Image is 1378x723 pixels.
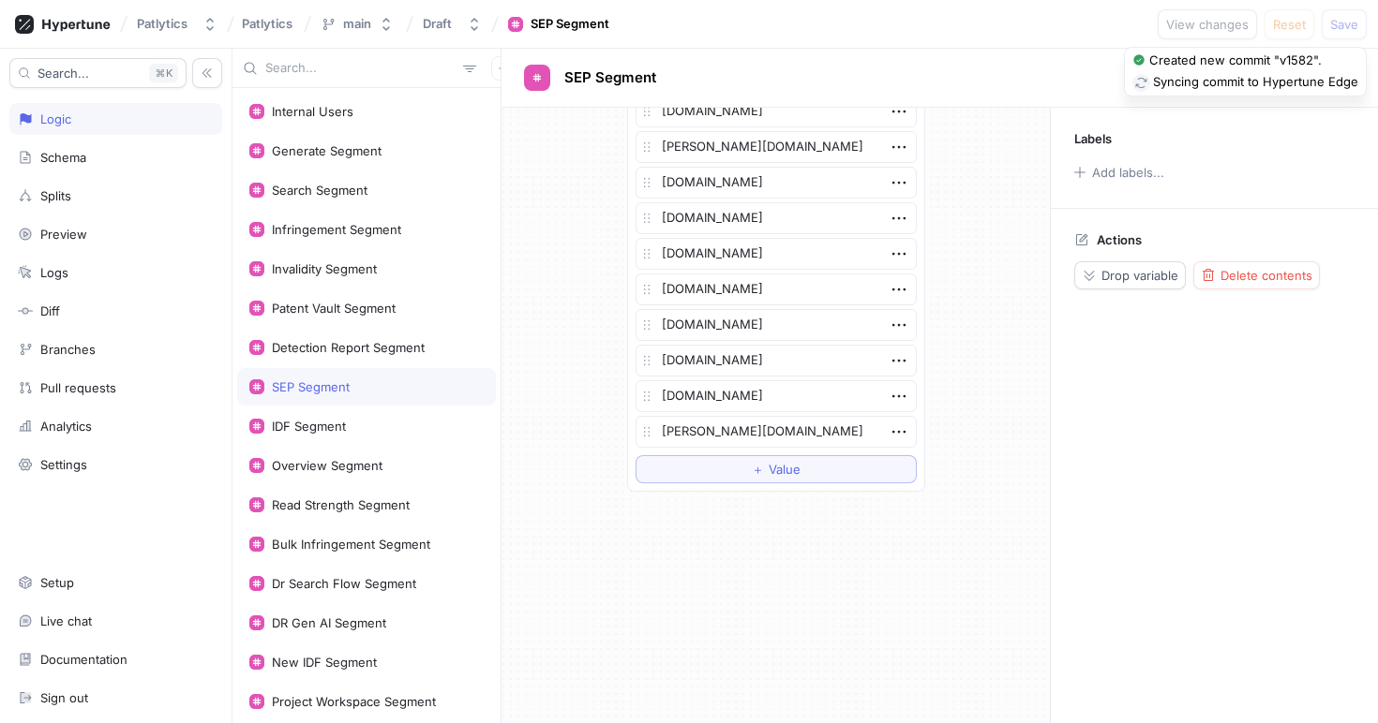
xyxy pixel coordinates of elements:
span: Delete contents [1221,270,1312,281]
span: Reset [1273,19,1306,30]
div: New IDF Segment [272,655,377,670]
p: Labels [1074,131,1112,146]
div: Generate Segment [272,143,382,158]
div: Overview Segment [272,458,382,473]
div: Sign out [40,690,88,705]
textarea: [DOMAIN_NAME] [636,238,917,270]
div: Patent Vault Segment [272,301,396,316]
span: Drop variable [1101,270,1178,281]
div: Branches [40,342,96,357]
div: Internal Users [272,104,353,119]
textarea: [DOMAIN_NAME] [636,96,917,127]
div: Patlytics [137,16,187,32]
button: Patlytics [129,8,225,39]
div: Dr Search Flow Segment [272,576,416,591]
a: Documentation [9,643,222,675]
div: Setup [40,575,74,590]
div: Detection Report Segment [272,340,425,355]
textarea: [DOMAIN_NAME] [636,167,917,199]
span: ＋ [752,464,764,475]
div: Syncing commit to Hypertune Edge [1153,73,1358,92]
button: Add labels... [1068,160,1169,184]
button: View changes [1158,9,1257,39]
span: Search... [37,67,89,79]
textarea: [DOMAIN_NAME] [636,273,917,305]
span: Value [769,464,801,475]
div: Logs [40,265,68,280]
div: Preview [40,227,87,242]
textarea: [PERSON_NAME][DOMAIN_NAME] [636,131,917,163]
button: Delete contents [1193,261,1320,289]
div: SEP Segment [272,379,350,394]
span: Save [1330,19,1358,30]
button: main [313,8,401,39]
textarea: [DOMAIN_NAME] [636,202,917,234]
div: Project Workspace Segment [272,694,436,709]
button: Search...K [9,58,187,88]
div: Settings [40,457,87,472]
div: Draft [423,16,452,32]
div: Schema [40,150,86,165]
div: Infringement Segment [272,222,401,237]
div: main [343,16,371,32]
div: K [149,64,178,82]
div: IDF Segment [272,419,346,434]
div: Invalidity Segment [272,261,377,276]
div: Created new commit "v1582". [1149,52,1322,70]
p: Actions [1097,232,1142,247]
button: Save [1322,9,1367,39]
div: SEP Segment [531,15,609,34]
div: DR Gen AI Segment [272,615,386,630]
div: Bulk Infringement Segment [272,537,430,552]
textarea: [DOMAIN_NAME] [636,309,917,341]
div: Add labels... [1092,167,1164,179]
button: Reset [1265,9,1314,39]
button: Drop variable [1074,261,1186,289]
textarea: [DOMAIN_NAME] [636,345,917,376]
div: Search Segment [272,183,367,198]
button: ＋Value [636,455,917,483]
div: Splits [40,188,71,203]
textarea: [DOMAIN_NAME] [636,380,917,412]
div: Analytics [40,419,92,434]
div: Diff [40,303,60,318]
span: View changes [1166,19,1249,30]
span: Patlytics [242,17,292,30]
div: Live chat [40,613,92,628]
span: SEP Segment [564,70,656,85]
textarea: [PERSON_NAME][DOMAIN_NAME] [636,416,917,448]
button: Draft [415,8,489,39]
div: Read Strength Segment [272,497,410,512]
input: Search... [265,59,456,78]
div: Documentation [40,652,127,667]
div: Logic [40,111,71,126]
div: Pull requests [40,380,116,395]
